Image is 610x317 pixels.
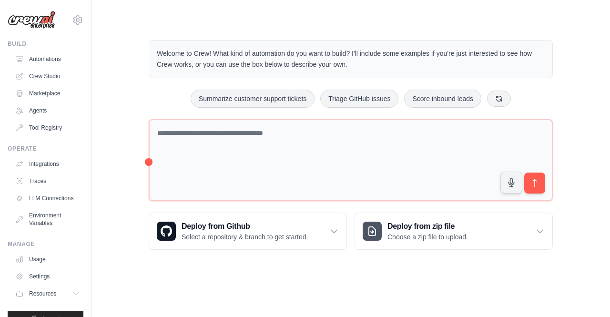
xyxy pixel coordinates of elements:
a: Integrations [11,156,83,172]
a: Settings [11,269,83,284]
span: Resources [29,290,56,297]
button: Summarize customer support tickets [191,90,315,108]
a: Crew Studio [11,69,83,84]
a: Agents [11,103,83,118]
div: Operate [8,145,83,153]
button: Resources [11,286,83,301]
a: Marketplace [11,86,83,101]
p: Choose a zip file to upload. [387,232,468,242]
div: Manage [8,240,83,248]
p: Welcome to Crew! What kind of automation do you want to build? I'll include some examples if you'... [157,48,545,70]
h3: Deploy from Github [182,221,308,232]
a: Usage [11,252,83,267]
a: Environment Variables [11,208,83,231]
button: Triage GitHub issues [320,90,398,108]
img: Logo [8,11,55,29]
a: Traces [11,174,83,189]
h3: Deploy from zip file [387,221,468,232]
p: Select a repository & branch to get started. [182,232,308,242]
a: LLM Connections [11,191,83,206]
div: Build [8,40,83,48]
a: Automations [11,51,83,67]
a: Tool Registry [11,120,83,135]
button: Score inbound leads [404,90,481,108]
